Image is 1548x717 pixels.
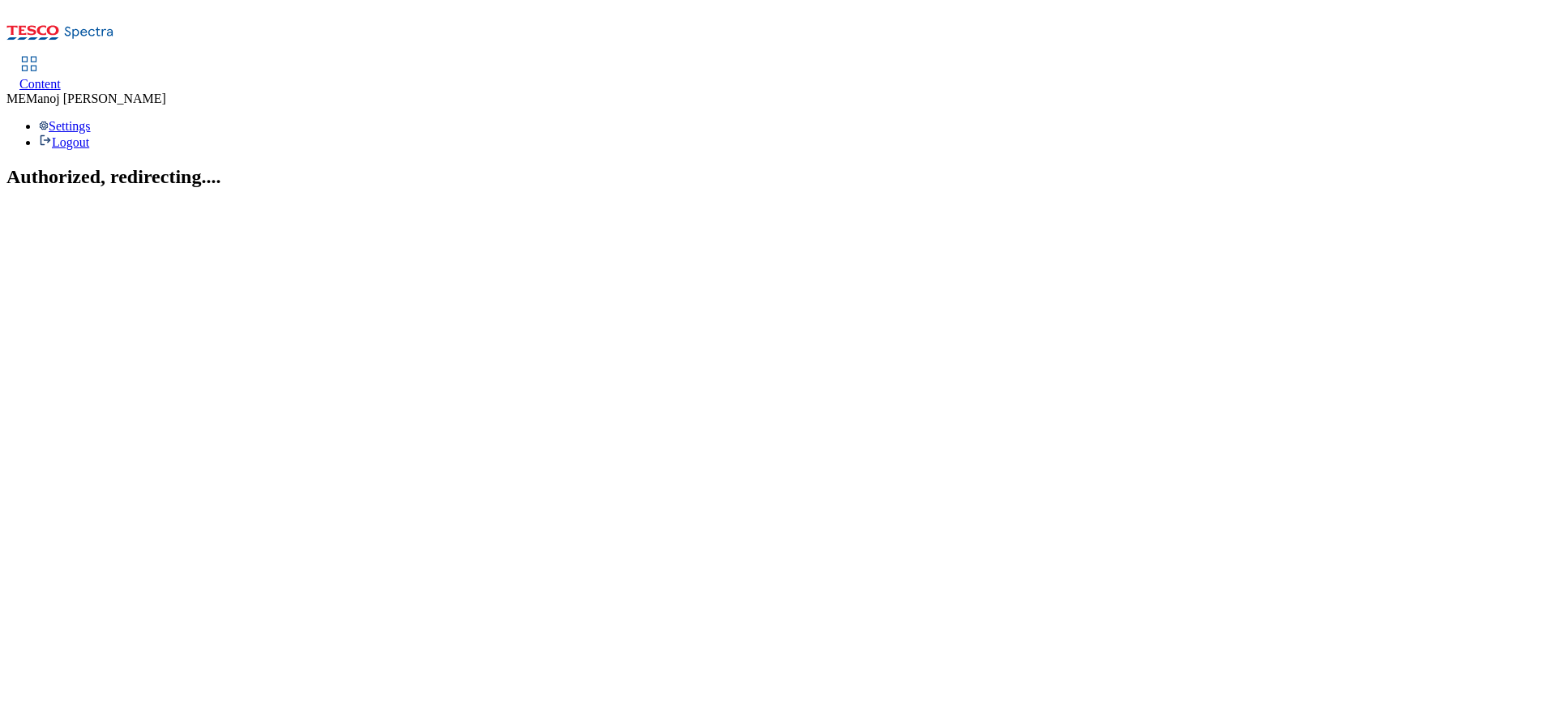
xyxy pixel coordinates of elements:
h2: Authorized, redirecting.... [6,166,1542,188]
a: Content [19,58,61,92]
span: Manoj [PERSON_NAME] [26,92,166,105]
span: Content [19,77,61,91]
span: ME [6,92,26,105]
a: Settings [39,119,91,133]
a: Logout [39,135,89,149]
